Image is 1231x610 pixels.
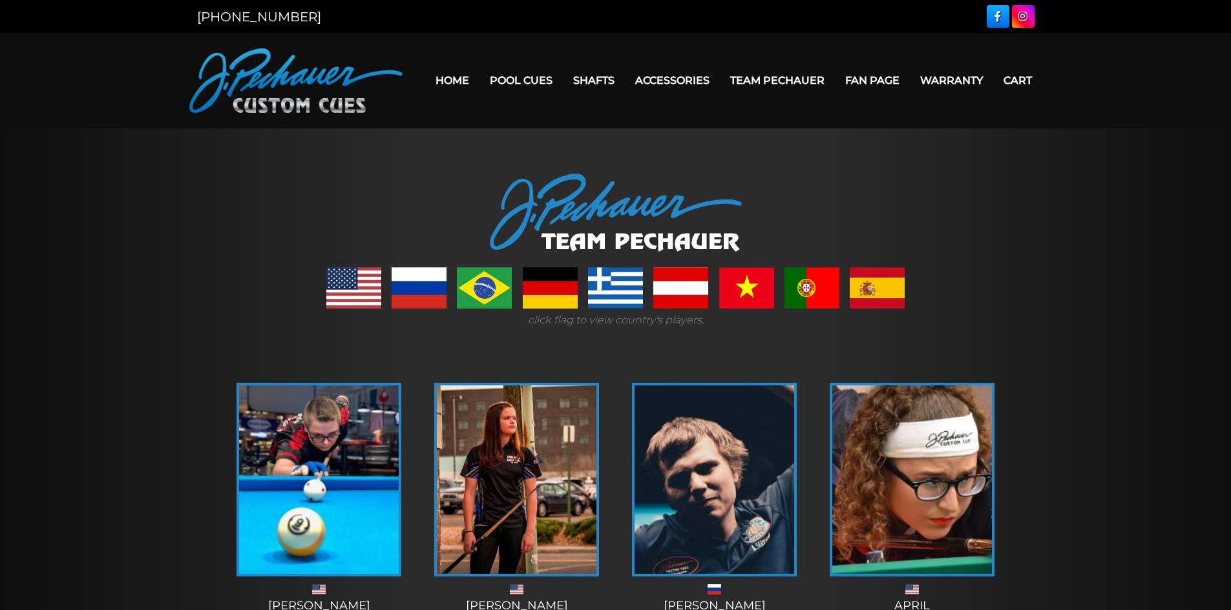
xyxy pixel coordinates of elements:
[835,64,910,97] a: Fan Page
[635,385,794,574] img: andrei-1-225x320.jpg
[563,64,625,97] a: Shafts
[910,64,993,97] a: Warranty
[437,385,596,574] img: amanda-c-1-e1555337534391.jpg
[479,64,563,97] a: Pool Cues
[993,64,1042,97] a: Cart
[425,64,479,97] a: Home
[720,64,835,97] a: Team Pechauer
[528,314,704,326] i: click flag to view country's players.
[239,385,399,574] img: alex-bryant-225x320.jpg
[197,9,321,25] a: [PHONE_NUMBER]
[832,385,992,574] img: April-225x320.jpg
[625,64,720,97] a: Accessories
[189,48,403,113] img: Pechauer Custom Cues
